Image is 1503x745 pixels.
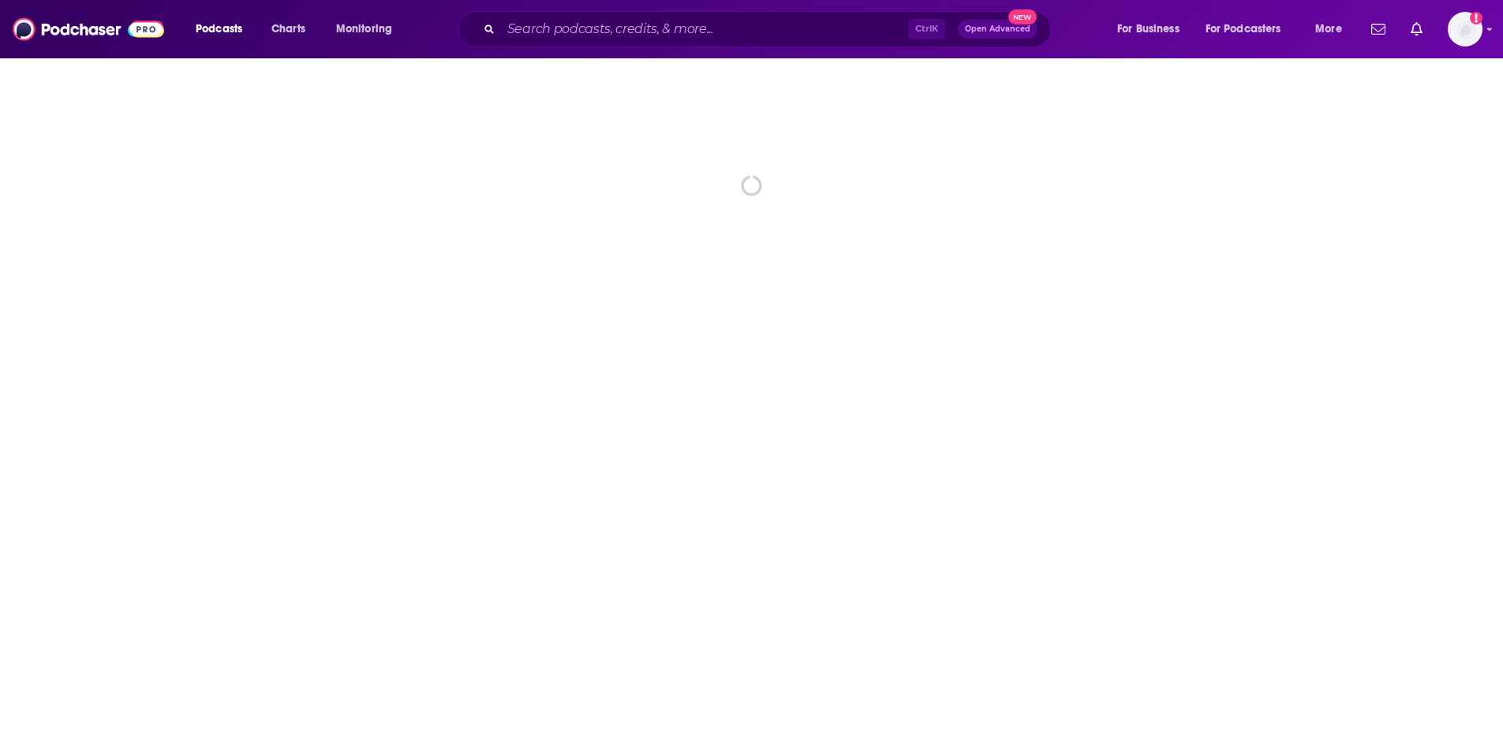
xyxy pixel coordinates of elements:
span: More [1315,18,1342,40]
span: Open Advanced [965,25,1030,33]
img: User Profile [1448,12,1482,47]
button: open menu [325,17,413,42]
svg: Add a profile image [1470,12,1482,24]
button: open menu [1106,17,1199,42]
span: Ctrl K [908,19,945,39]
span: Monitoring [336,18,392,40]
input: Search podcasts, credits, & more... [501,17,908,42]
span: New [1008,9,1037,24]
span: For Podcasters [1206,18,1281,40]
button: Show profile menu [1448,12,1482,47]
a: Show notifications dropdown [1404,16,1429,43]
img: Podchaser - Follow, Share and Rate Podcasts [13,14,164,44]
button: open menu [1304,17,1362,42]
span: For Business [1117,18,1180,40]
span: Logged in as ShoutComms [1448,12,1482,47]
span: Podcasts [196,18,242,40]
a: Charts [261,17,315,42]
button: Open AdvancedNew [958,20,1038,39]
span: Charts [271,18,305,40]
button: open menu [185,17,263,42]
div: Search podcasts, credits, & more... [473,11,1066,47]
button: open menu [1195,17,1304,42]
a: Show notifications dropdown [1365,16,1392,43]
